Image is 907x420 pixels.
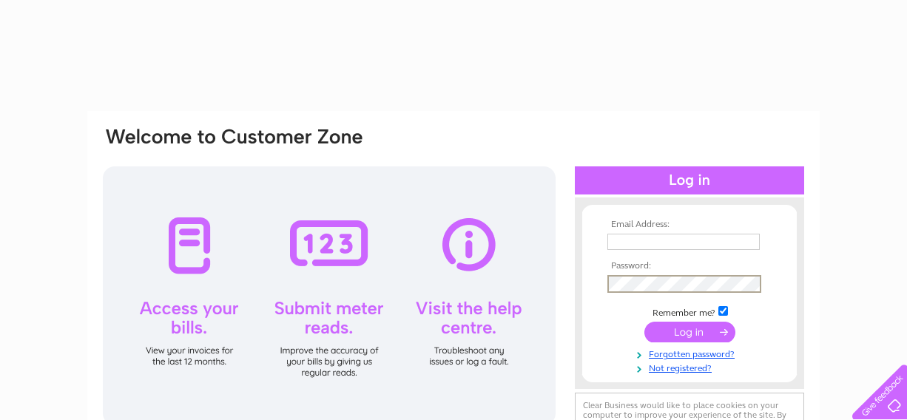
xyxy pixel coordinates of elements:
[607,346,775,360] a: Forgotten password?
[604,261,775,271] th: Password:
[607,360,775,374] a: Not registered?
[604,304,775,319] td: Remember me?
[604,220,775,230] th: Email Address:
[644,322,735,342] input: Submit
